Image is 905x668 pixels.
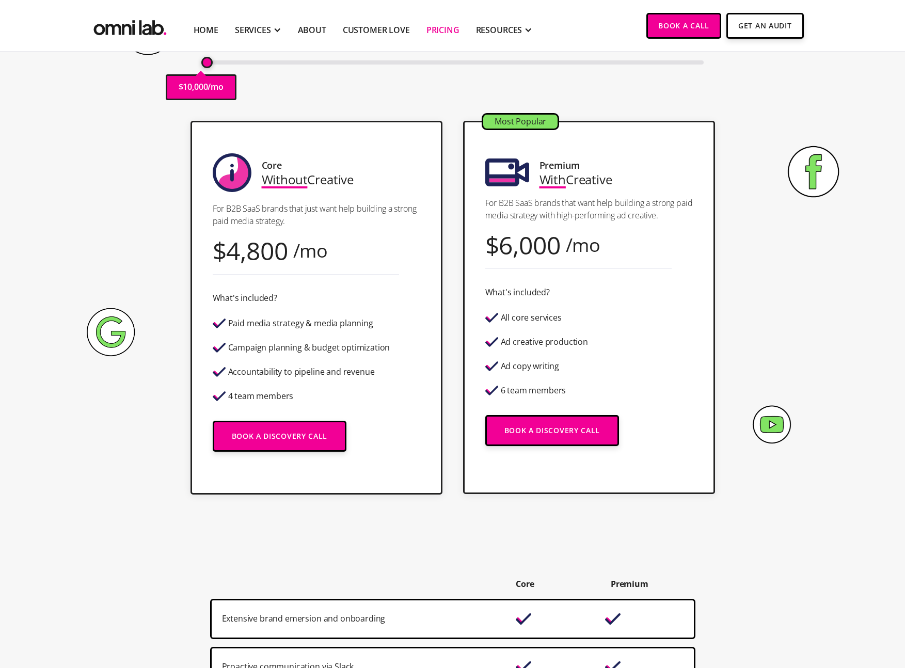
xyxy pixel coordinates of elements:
iframe: Chat Widget [719,548,905,668]
a: About [298,24,326,36]
div: 6,000 [499,238,560,252]
div: /mo [293,244,328,258]
div: 6 team members [501,386,566,395]
div: Core [516,577,600,591]
p: $ [179,80,183,94]
a: home [91,13,169,38]
a: Customer Love [343,24,410,36]
div: Creative [539,172,612,186]
div: Ad copy writing [501,362,560,371]
span: With [539,171,566,188]
div: 4,800 [226,244,288,258]
a: Book a Call [646,13,721,39]
span: Without [262,171,308,188]
div: $ [213,244,227,258]
div: SERVICES [235,24,271,36]
p: For B2B SaaS brands that just want help building a strong paid media strategy. [213,202,420,227]
a: Book a Discovery Call [213,421,347,452]
div: Campaign planning & budget optimization [228,343,390,352]
a: Home [194,24,218,36]
div: /mo [566,238,601,252]
a: Get An Audit [726,13,803,39]
div: Premium [539,158,580,172]
div: RESOURCES [476,24,522,36]
div: Premium [611,577,695,591]
img: Omni Lab: B2B SaaS Demand Generation Agency [91,13,169,38]
a: Book a Discovery Call [485,415,620,446]
div: Core [262,158,282,172]
div: All core services [501,313,562,322]
div: What's included? [485,285,550,299]
div: 4 team members [228,392,294,401]
p: /mo [208,80,224,94]
div: Accountability to pipeline and revenue [228,368,375,376]
div: Paid media strategy & media planning [228,319,373,328]
p: For B2B SaaS brands that want help building a strong paid media strategy with high-performing ad ... [485,197,693,221]
div: What's included? [213,291,277,305]
div: Ad creative production [501,338,588,346]
div: Extensive brand emersion and onboarding [222,612,505,626]
a: Pricing [426,24,459,36]
p: 10,000 [183,80,208,94]
div: Creative [262,172,354,186]
div: Most Popular [483,115,558,129]
div: $ [485,238,499,252]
